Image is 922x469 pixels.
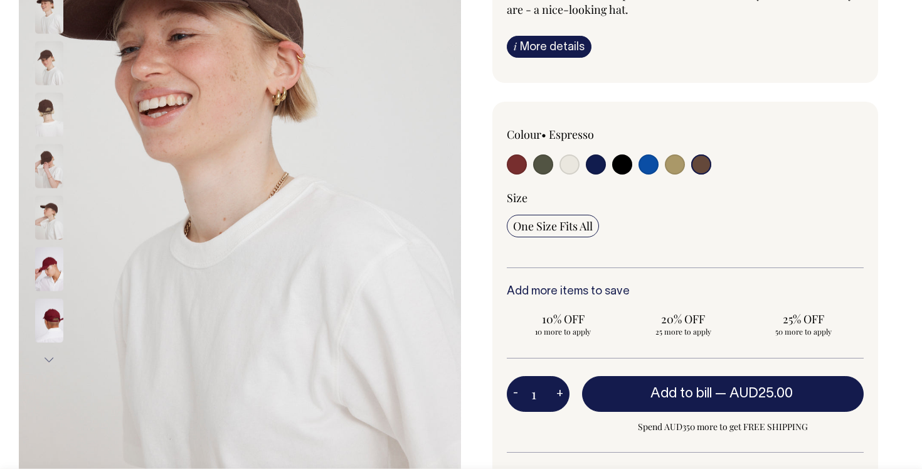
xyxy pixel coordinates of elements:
input: 20% OFF 25 more to apply [627,308,740,340]
img: espresso [35,144,63,188]
span: AUD25.00 [729,387,793,400]
span: One Size Fits All [513,218,593,234]
span: i [514,40,517,53]
img: espresso [35,92,63,136]
div: Size [507,190,864,205]
button: Next [40,346,58,374]
input: One Size Fits All [507,215,599,237]
a: iMore details [507,36,591,58]
span: 20% OFF [633,311,734,326]
img: espresso [35,195,63,239]
input: 10% OFF 10 more to apply [507,308,620,340]
img: burgundy [35,298,63,342]
span: — [715,387,796,400]
span: 25 more to apply [633,326,734,337]
input: 25% OFF 50 more to apply [747,308,860,340]
span: Add to bill [650,387,712,400]
label: Espresso [549,127,594,142]
span: 50 more to apply [753,326,854,337]
button: Add to bill —AUD25.00 [582,376,864,411]
img: burgundy [35,247,63,291]
span: 25% OFF [753,311,854,326]
span: 10% OFF [513,311,613,326]
span: 10 more to apply [513,326,613,337]
span: Spend AUD350 more to get FREE SHIPPING [582,419,864,434]
span: • [541,127,546,142]
img: espresso [35,41,63,85]
h6: Add more items to save [507,286,864,298]
button: + [550,382,570,407]
button: - [507,382,524,407]
div: Colour [507,127,650,142]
